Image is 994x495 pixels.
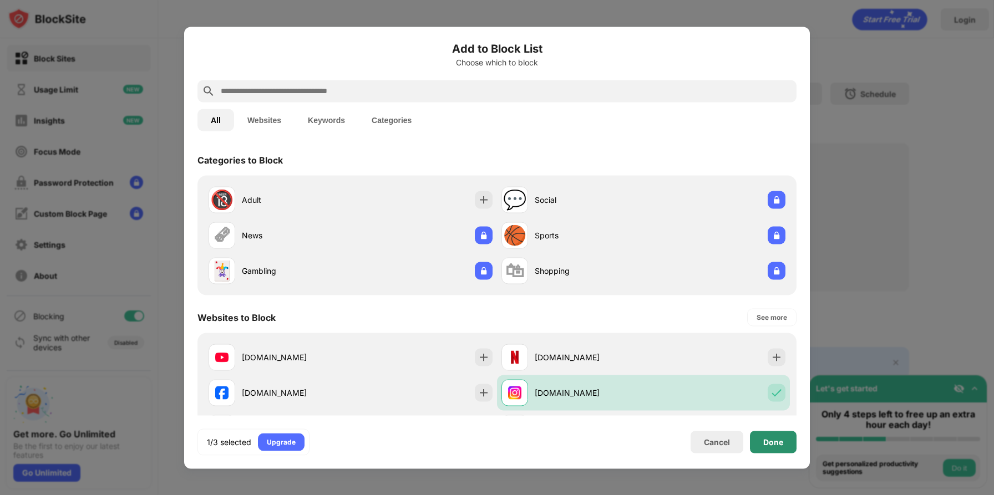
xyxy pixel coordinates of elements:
[535,387,643,399] div: [DOMAIN_NAME]
[267,436,296,447] div: Upgrade
[535,194,643,206] div: Social
[242,387,351,399] div: [DOMAIN_NAME]
[242,351,351,363] div: [DOMAIN_NAME]
[197,58,797,67] div: Choose which to block
[757,312,787,323] div: See more
[207,436,251,447] div: 1/3 selected
[535,265,643,277] div: Shopping
[197,109,234,131] button: All
[242,229,351,241] div: News
[535,351,643,363] div: [DOMAIN_NAME]
[295,109,358,131] button: Keywords
[508,350,521,364] img: favicons
[508,386,521,399] img: favicons
[505,259,524,282] div: 🛍
[197,154,283,165] div: Categories to Block
[242,265,351,277] div: Gambling
[242,194,351,206] div: Adult
[763,437,783,446] div: Done
[234,109,295,131] button: Websites
[212,224,231,247] div: 🗞
[202,84,215,98] img: search.svg
[197,312,276,323] div: Websites to Block
[215,350,229,364] img: favicons
[704,437,730,447] div: Cancel
[197,40,797,57] h6: Add to Block List
[210,188,234,211] div: 🔞
[210,259,234,282] div: 🃏
[535,229,643,241] div: Sports
[503,224,526,247] div: 🏀
[215,386,229,399] img: favicons
[503,188,526,211] div: 💬
[358,109,425,131] button: Categories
